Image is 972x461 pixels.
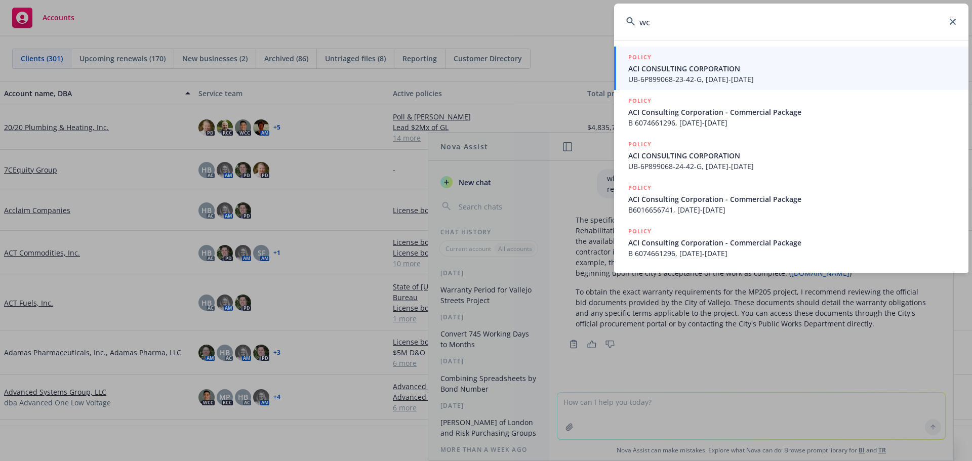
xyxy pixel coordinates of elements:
span: B6016656741, [DATE]-[DATE] [628,204,956,215]
h5: POLICY [628,183,652,193]
a: POLICYACI Consulting Corporation - Commercial PackageB 6074661296, [DATE]-[DATE] [614,90,968,134]
span: ACI CONSULTING CORPORATION [628,150,956,161]
a: POLICYACI CONSULTING CORPORATIONUB-6P899068-24-42-G, [DATE]-[DATE] [614,134,968,177]
span: ACI Consulting Corporation - Commercial Package [628,237,956,248]
a: POLICYACI Consulting Corporation - Commercial PackageB 6074661296, [DATE]-[DATE] [614,221,968,264]
a: POLICYACI CONSULTING CORPORATIONUB-6P899068-23-42-G, [DATE]-[DATE] [614,47,968,90]
h5: POLICY [628,96,652,106]
span: ACI CONSULTING CORPORATION [628,63,956,74]
span: B 6074661296, [DATE]-[DATE] [628,117,956,128]
input: Search... [614,4,968,40]
h5: POLICY [628,52,652,62]
h5: POLICY [628,139,652,149]
span: UB-6P899068-23-42-G, [DATE]-[DATE] [628,74,956,85]
h5: POLICY [628,226,652,236]
span: ACI Consulting Corporation - Commercial Package [628,107,956,117]
span: UB-6P899068-24-42-G, [DATE]-[DATE] [628,161,956,172]
span: B 6074661296, [DATE]-[DATE] [628,248,956,259]
a: POLICYACI Consulting Corporation - Commercial PackageB6016656741, [DATE]-[DATE] [614,177,968,221]
span: ACI Consulting Corporation - Commercial Package [628,194,956,204]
